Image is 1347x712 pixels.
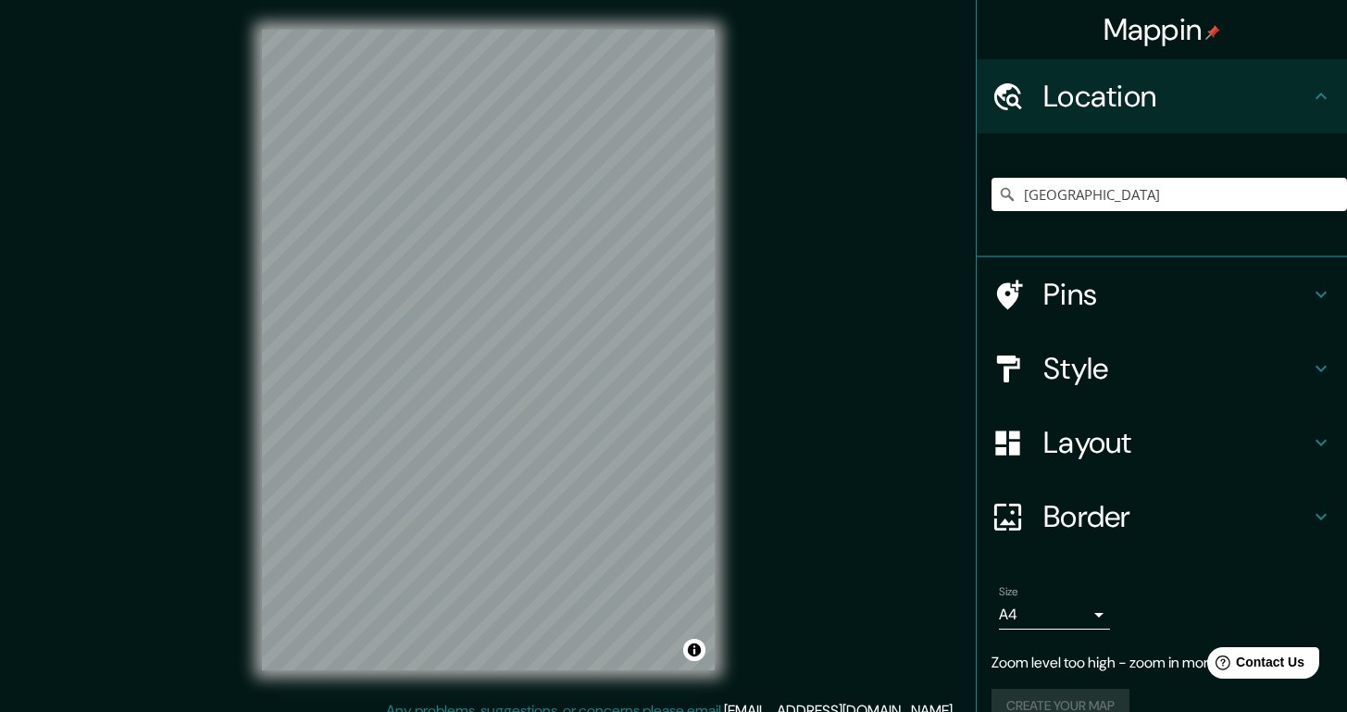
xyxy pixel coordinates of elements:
canvas: Map [262,30,715,670]
h4: Style [1043,350,1310,387]
h4: Border [1043,498,1310,535]
h4: Pins [1043,276,1310,313]
h4: Location [1043,78,1310,115]
img: pin-icon.png [1205,25,1220,40]
div: A4 [999,600,1110,630]
label: Size [999,584,1018,600]
input: Pick your city or area [992,178,1347,211]
iframe: Help widget launcher [1182,640,1327,692]
div: Layout [977,406,1347,480]
div: Location [977,59,1347,133]
div: Style [977,331,1347,406]
p: Zoom level too high - zoom in more [992,652,1332,674]
button: Toggle attribution [683,639,705,661]
h4: Layout [1043,424,1310,461]
h4: Mappin [1104,11,1221,48]
div: Border [977,480,1347,554]
div: Pins [977,257,1347,331]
